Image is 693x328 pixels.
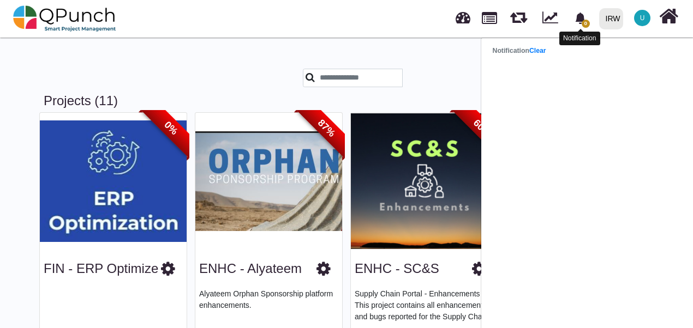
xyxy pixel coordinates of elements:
a: ENHC - Alyateem [199,261,302,276]
a: FIN - ERP Optimize [44,261,158,276]
svg: bell fill [575,13,586,24]
span: U [640,15,645,21]
p: Alyateem Orphan Sponsorship platform enhancements. [199,288,338,321]
h3: Projects (11) [44,93,649,109]
span: 87% [296,98,357,159]
strong: Notification [493,47,546,54]
h3: ENHC - SC&S [355,261,439,277]
img: qpunch-sp.fa6292f.png [13,2,116,35]
div: Notification [559,32,600,45]
span: 0% [141,98,201,159]
p: Supply Chain Portal - Enhancements This project contains all enhancement and bugs reported for th... [355,288,494,321]
span: Dashboard [456,7,470,23]
span: Releases [510,5,527,23]
h3: ENHC - Alyateem [199,261,302,277]
a: bell fill0 [568,1,595,35]
a: IRW [594,1,628,37]
span: Projects [482,7,497,24]
div: IRW [606,9,620,28]
span: Usman.ali [634,10,650,26]
span: 0 [582,20,590,28]
a: Clear [529,47,546,54]
h3: FIN - ERP Optimize [44,261,158,277]
a: ENHC - SC&S [355,261,439,276]
div: Dynamic Report [537,1,568,37]
a: U [628,1,657,35]
i: Home [659,6,678,27]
